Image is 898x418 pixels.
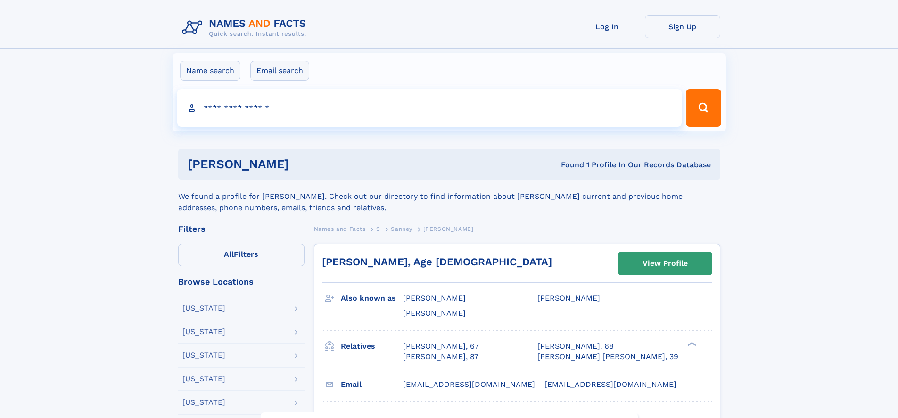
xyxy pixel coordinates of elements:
[224,250,234,259] span: All
[188,158,425,170] h1: [PERSON_NAME]
[341,290,403,306] h3: Also known as
[391,226,412,232] span: Sanney
[178,244,305,266] label: Filters
[182,375,225,383] div: [US_STATE]
[685,341,697,347] div: ❯
[178,180,720,213] div: We found a profile for [PERSON_NAME]. Check out our directory to find information about [PERSON_N...
[178,225,305,233] div: Filters
[178,278,305,286] div: Browse Locations
[250,61,309,81] label: Email search
[177,89,682,127] input: search input
[403,352,478,362] a: [PERSON_NAME], 87
[645,15,720,38] a: Sign Up
[182,328,225,336] div: [US_STATE]
[376,223,380,235] a: S
[314,223,366,235] a: Names and Facts
[618,252,712,275] a: View Profile
[403,294,466,303] span: [PERSON_NAME]
[180,61,240,81] label: Name search
[391,223,412,235] a: Sanney
[537,352,678,362] a: [PERSON_NAME] [PERSON_NAME], 39
[403,380,535,389] span: [EMAIL_ADDRESS][DOMAIN_NAME]
[403,309,466,318] span: [PERSON_NAME]
[376,226,380,232] span: S
[182,304,225,312] div: [US_STATE]
[423,226,474,232] span: [PERSON_NAME]
[425,160,711,170] div: Found 1 Profile In Our Records Database
[569,15,645,38] a: Log In
[537,341,614,352] a: [PERSON_NAME], 68
[182,399,225,406] div: [US_STATE]
[322,256,552,268] a: [PERSON_NAME], Age [DEMOGRAPHIC_DATA]
[544,380,676,389] span: [EMAIL_ADDRESS][DOMAIN_NAME]
[341,377,403,393] h3: Email
[643,253,688,274] div: View Profile
[403,341,479,352] a: [PERSON_NAME], 67
[182,352,225,359] div: [US_STATE]
[178,15,314,41] img: Logo Names and Facts
[537,294,600,303] span: [PERSON_NAME]
[341,338,403,354] h3: Relatives
[686,89,721,127] button: Search Button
